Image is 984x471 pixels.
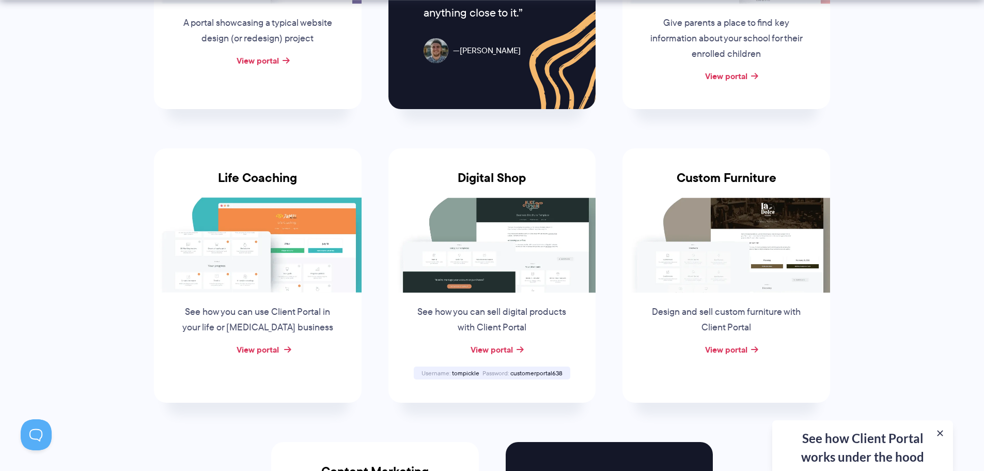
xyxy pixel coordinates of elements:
p: Give parents a place to find key information about your school for their enrolled children [648,16,805,62]
span: Password [482,369,509,377]
p: A portal showcasing a typical website design (or redesign) project [179,16,336,47]
span: customerportal638 [510,369,563,377]
span: tompickle [452,369,479,377]
a: View portal [237,343,279,356]
span: Username [421,369,450,377]
h3: Digital Shop [388,171,596,197]
a: View portal [705,343,747,356]
p: See how you can sell digital products with Client Portal [413,305,570,336]
span: [PERSON_NAME] [453,43,521,58]
h3: Life Coaching [154,171,362,197]
a: View portal [705,70,747,82]
p: See how you can use Client Portal in your life or [MEDICAL_DATA] business [179,305,336,336]
p: Design and sell custom furniture with Client Portal [648,305,805,336]
a: View portal [471,343,513,356]
h3: Custom Furniture [622,171,830,197]
iframe: Toggle Customer Support [21,419,52,450]
a: View portal [237,54,279,67]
